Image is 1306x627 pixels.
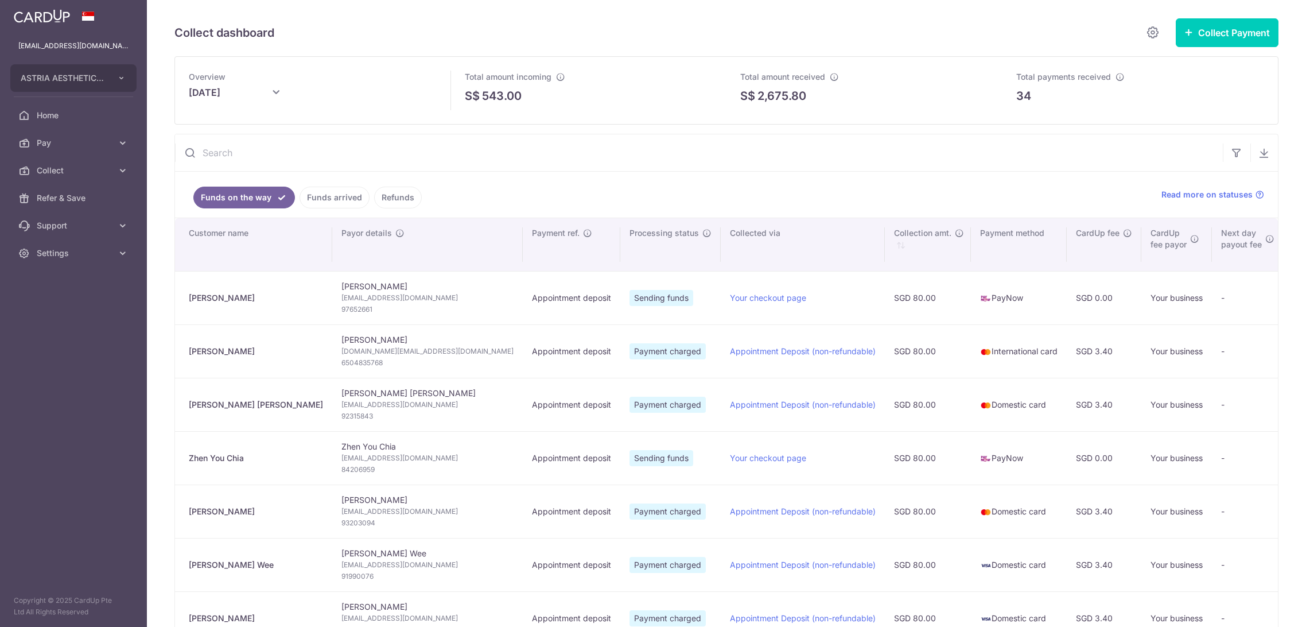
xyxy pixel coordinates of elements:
td: SGD 0.00 [1067,271,1141,324]
th: Collection amt. : activate to sort column ascending [885,218,971,271]
h5: Collect dashboard [174,24,274,42]
span: 97652661 [341,304,514,315]
td: Appointment deposit [523,538,620,591]
td: Your business [1141,485,1212,538]
span: 6504835768 [341,357,514,369]
th: Payment method [971,218,1067,271]
td: Appointment deposit [523,485,620,538]
td: SGD 80.00 [885,271,971,324]
span: 93203094 [341,517,514,529]
td: Your business [1141,324,1212,378]
th: CardUp fee [1067,218,1141,271]
a: Read more on statuses [1161,189,1264,200]
td: - [1212,431,1284,485]
a: Appointment Deposit (non-refundable) [730,560,876,570]
div: [PERSON_NAME] [189,292,323,304]
td: SGD 80.00 [885,378,971,431]
span: Payment ref. [532,227,580,239]
div: [PERSON_NAME] [189,506,323,517]
span: Total amount received [740,72,825,82]
a: Your checkout page [730,453,806,463]
iframe: Opens a widget where you can find more information [1233,593,1295,621]
p: 543.00 [482,87,522,104]
th: Payment ref. [523,218,620,271]
span: Refer & Save [37,192,112,204]
p: 34 [1016,87,1031,104]
td: International card [971,324,1067,378]
input: Search [175,134,1223,171]
span: Home [37,110,112,121]
td: PayNow [971,271,1067,324]
span: [DOMAIN_NAME][EMAIL_ADDRESS][DOMAIN_NAME] [341,346,514,357]
td: SGD 0.00 [1067,431,1141,485]
button: Collect Payment [1176,18,1278,47]
span: 91990076 [341,571,514,582]
span: Sending funds [629,290,693,306]
td: Domestic card [971,538,1067,591]
a: Appointment Deposit (non-refundable) [730,506,876,516]
th: Next daypayout fee [1212,218,1284,271]
img: mastercard-sm-87a3fd1e0bddd137fecb07648320f44c262e2538e7db6024463105ddbc961eb2.png [980,346,992,358]
span: Payment charged [629,504,706,520]
th: Processing status [620,218,721,271]
th: Collected via [721,218,885,271]
td: - [1212,378,1284,431]
td: Appointment deposit [523,271,620,324]
button: ASTRIA AESTHETICS PTE. LTD. [10,64,137,92]
td: Appointment deposit [523,431,620,485]
img: visa-sm-192604c4577d2d35970c8ed26b86981c2741ebd56154ab54ad91a526f0f24972.png [980,560,992,571]
span: Support [37,220,112,231]
span: S$ [740,87,755,104]
span: [EMAIL_ADDRESS][DOMAIN_NAME] [341,506,514,517]
span: [EMAIL_ADDRESS][DOMAIN_NAME] [341,613,514,624]
a: Refunds [374,187,422,208]
td: SGD 3.40 [1067,485,1141,538]
a: Your checkout page [730,293,806,303]
td: [PERSON_NAME] [332,324,523,378]
td: [PERSON_NAME] Wee [332,538,523,591]
td: [PERSON_NAME] [PERSON_NAME] [332,378,523,431]
span: 84206959 [341,464,514,475]
span: Collect [37,165,112,176]
td: [PERSON_NAME] [332,485,523,538]
span: CardUp fee [1076,227,1120,239]
span: Payor details [341,227,392,239]
td: SGD 80.00 [885,324,971,378]
p: 2,675.80 [757,87,806,104]
td: - [1212,271,1284,324]
div: [PERSON_NAME] [189,613,323,624]
a: Funds on the way [193,187,295,208]
p: [EMAIL_ADDRESS][DOMAIN_NAME] [18,40,129,52]
a: Funds arrived [300,187,370,208]
span: Payment charged [629,610,706,626]
th: CardUpfee payor [1141,218,1212,271]
span: Collection amt. [894,227,951,239]
td: - [1212,324,1284,378]
td: Appointment deposit [523,378,620,431]
span: CardUp fee payor [1150,227,1187,250]
span: Payment charged [629,343,706,359]
span: Total payments received [1016,72,1111,82]
td: SGD 3.40 [1067,538,1141,591]
td: Your business [1141,431,1212,485]
span: ASTRIA AESTHETICS PTE. LTD. [21,72,106,84]
td: PayNow [971,431,1067,485]
span: Read more on statuses [1161,189,1253,200]
td: SGD 80.00 [885,538,971,591]
td: Domestic card [971,485,1067,538]
span: [EMAIL_ADDRESS][DOMAIN_NAME] [341,559,514,571]
img: visa-sm-192604c4577d2d35970c8ed26b86981c2741ebd56154ab54ad91a526f0f24972.png [980,613,992,625]
span: Overview [189,72,226,82]
a: Appointment Deposit (non-refundable) [730,346,876,356]
span: Payment charged [629,397,706,413]
img: paynow-md-4fe65508ce96feda548756c5ee0e473c78d4820b8ea51387c6e4ad89e58a5e61.png [980,453,992,465]
span: [EMAIL_ADDRESS][DOMAIN_NAME] [341,292,514,304]
td: [PERSON_NAME] [332,271,523,324]
div: [PERSON_NAME] [PERSON_NAME] [189,399,323,411]
td: Your business [1141,271,1212,324]
td: Zhen You Chia [332,431,523,485]
td: Domestic card [971,378,1067,431]
a: Appointment Deposit (non-refundable) [730,613,876,623]
img: mastercard-sm-87a3fd1e0bddd137fecb07648320f44c262e2538e7db6024463105ddbc961eb2.png [980,506,992,518]
span: [EMAIL_ADDRESS][DOMAIN_NAME] [341,452,514,464]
